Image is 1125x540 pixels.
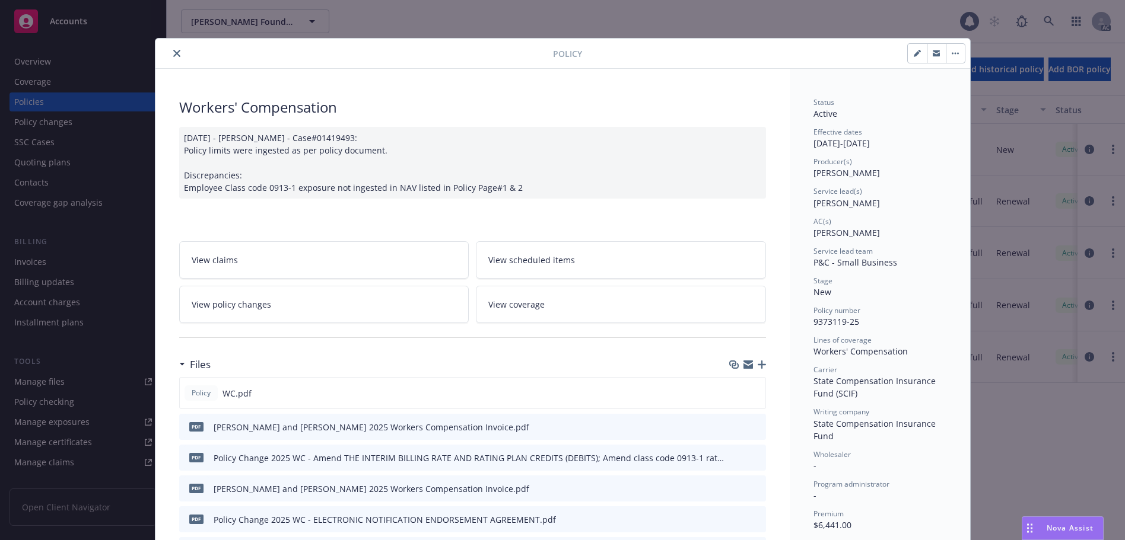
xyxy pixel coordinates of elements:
[189,422,204,431] span: pdf
[813,509,844,519] span: Premium
[179,286,469,323] a: View policy changes
[813,276,832,286] span: Stage
[813,227,880,238] span: [PERSON_NAME]
[476,286,766,323] a: View coverage
[214,452,727,464] div: Policy Change 2025 WC - Amend THE INTERIM BILLING RATE AND RATING PLAN CREDITS (DEBITS); Amend cl...
[1022,517,1037,539] div: Drag to move
[813,449,851,459] span: Wholesaler
[170,46,184,60] button: close
[813,365,837,375] span: Carrier
[813,418,938,442] span: State Compensation Insurance Fund
[189,484,204,493] span: pdf
[813,519,851,531] span: $6,441.00
[813,479,889,489] span: Program administrator
[751,421,761,433] button: preview file
[553,47,582,60] span: Policy
[813,156,852,167] span: Producer(s)
[751,483,761,495] button: preview file
[179,241,469,279] a: View claims
[813,108,837,119] span: Active
[189,388,213,398] span: Policy
[214,513,556,526] div: Policy Change 2025 WC - ELECTRONIC NOTIFICATION ENDORSEMENT AGREEMENT.pdf
[813,127,946,149] div: [DATE] - [DATE]
[751,452,761,464] button: preview file
[813,335,872,345] span: Lines of coverage
[813,490,816,501] span: -
[192,254,238,266] span: View claims
[751,513,761,526] button: preview file
[179,97,766,117] div: Workers' Compensation
[731,387,741,400] button: download file
[813,345,946,357] div: Workers' Compensation
[813,127,862,137] span: Effective dates
[813,460,816,471] span: -
[732,513,741,526] button: download file
[813,186,862,196] span: Service lead(s)
[813,316,859,327] span: 9373119-25
[732,452,741,464] button: download file
[813,216,831,226] span: AC(s)
[1022,516,1104,540] button: Nova Assist
[732,483,741,495] button: download file
[488,298,545,311] span: View coverage
[732,421,741,433] button: download file
[813,286,831,298] span: New
[192,298,271,311] span: View policy changes
[214,421,529,433] div: [PERSON_NAME] and [PERSON_NAME] 2025 Workers Compensation Invoice.pdf
[813,197,880,209] span: [PERSON_NAME]
[488,254,575,266] span: View scheduled items
[813,375,938,399] span: State Compensation Insurance Fund (SCIF)
[813,305,860,315] span: Policy number
[214,483,529,495] div: [PERSON_NAME] and [PERSON_NAME] 2025 Workers Compensation Invoice.pdf
[223,387,252,400] span: WC.pdf
[813,407,869,417] span: Writing company
[1047,523,1094,533] span: Nova Assist
[189,453,204,462] span: pdf
[476,241,766,279] a: View scheduled items
[813,257,897,268] span: P&C - Small Business
[190,357,211,372] h3: Files
[179,127,766,199] div: [DATE] - [PERSON_NAME] - Case#01419493: Policy limits were ingested as per policy document. Discr...
[813,246,873,256] span: Service lead team
[189,515,204,523] span: pdf
[813,167,880,178] span: [PERSON_NAME]
[750,387,761,400] button: preview file
[179,357,211,372] div: Files
[813,97,834,107] span: Status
